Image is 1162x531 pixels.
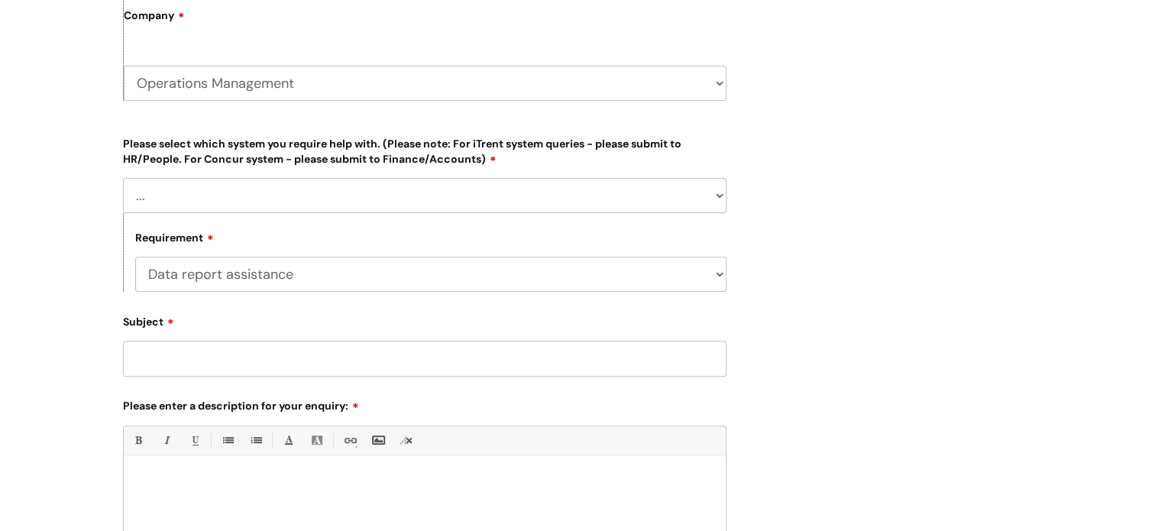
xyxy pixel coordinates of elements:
[279,431,298,450] a: Font Color
[123,134,727,166] label: Please select which system you require help with. (Please note: For iTrent system queries - pleas...
[185,431,204,450] a: Underline(Ctrl-U)
[157,431,176,450] a: Italic (Ctrl-I)
[218,431,237,450] a: • Unordered List (Ctrl-Shift-7)
[123,310,727,329] label: Subject
[307,431,326,450] a: Back Color
[128,431,147,450] a: Bold (Ctrl-B)
[397,431,416,450] a: Remove formatting (Ctrl-\)
[246,431,265,450] a: 1. Ordered List (Ctrl-Shift-8)
[124,4,727,38] label: Company
[135,229,214,244] label: Requirement
[340,431,359,450] a: Link
[368,431,387,450] a: Insert Image...
[123,394,727,413] label: Please enter a description for your enquiry:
